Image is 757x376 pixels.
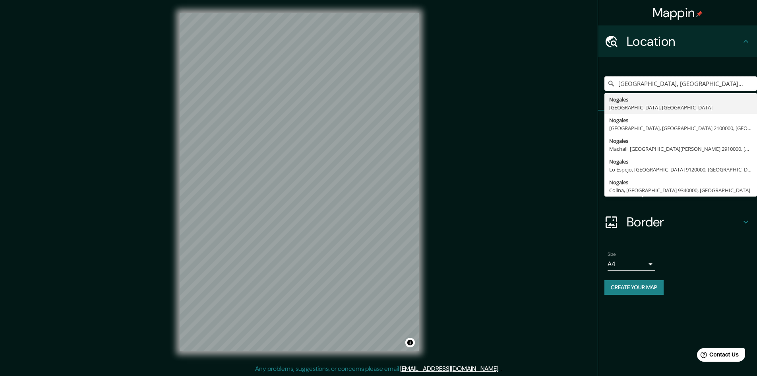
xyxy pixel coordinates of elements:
div: A4 [608,258,655,271]
div: . [501,364,502,374]
div: Nogales [609,137,752,145]
div: Layout [598,174,757,206]
h4: Border [627,214,741,230]
p: Any problems, suggestions, or concerns please email . [255,364,500,374]
div: Nogales [609,178,752,186]
div: Nogales [609,116,752,124]
div: Pins [598,111,757,142]
h4: Layout [627,182,741,198]
a: [EMAIL_ADDRESS][DOMAIN_NAME] [400,364,498,373]
div: Border [598,206,757,238]
div: Location [598,25,757,57]
canvas: Map [180,13,419,351]
div: Nogales [609,95,752,103]
div: Machalí, [GEOGRAPHIC_DATA][PERSON_NAME] 2910000, [GEOGRAPHIC_DATA] [609,145,752,153]
div: Colina, [GEOGRAPHIC_DATA] 9340000, [GEOGRAPHIC_DATA] [609,186,752,194]
h4: Location [627,33,741,49]
div: Nogales [609,158,752,166]
h4: Mappin [652,5,703,21]
div: [GEOGRAPHIC_DATA], [GEOGRAPHIC_DATA] 2100000, [GEOGRAPHIC_DATA] [609,124,752,132]
div: Style [598,142,757,174]
iframe: Help widget launcher [686,345,748,367]
div: . [500,364,501,374]
img: pin-icon.png [696,11,703,17]
div: Lo Espejo, [GEOGRAPHIC_DATA] 9120000, [GEOGRAPHIC_DATA] [609,166,752,173]
button: Toggle attribution [405,338,415,347]
div: [GEOGRAPHIC_DATA], [GEOGRAPHIC_DATA] [609,103,752,111]
input: Pick your city or area [604,76,757,91]
label: Size [608,251,616,258]
button: Create your map [604,280,664,295]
